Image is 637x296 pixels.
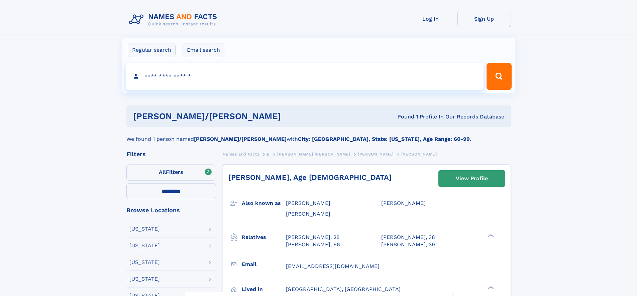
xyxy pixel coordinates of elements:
span: B [267,152,270,157]
label: Regular search [128,43,176,57]
div: Found 1 Profile In Our Records Database [339,113,504,120]
div: [US_STATE] [129,276,160,282]
div: [US_STATE] [129,226,160,232]
input: search input [126,63,484,90]
div: [US_STATE] [129,243,160,248]
div: We found 1 person named with . [126,127,511,143]
span: [PERSON_NAME] [381,200,426,206]
div: ❯ [486,233,494,238]
b: [PERSON_NAME]/[PERSON_NAME] [194,136,287,142]
a: [PERSON_NAME], Age [DEMOGRAPHIC_DATA] [228,173,392,182]
label: Email search [183,43,224,57]
a: [PERSON_NAME] [358,150,394,158]
button: Search Button [487,63,511,90]
h3: Also known as [242,198,286,209]
b: City: [GEOGRAPHIC_DATA], State: [US_STATE], Age Range: 60-99 [298,136,470,142]
a: [PERSON_NAME], 39 [381,241,435,248]
div: Browse Locations [126,207,216,213]
span: [PERSON_NAME] [286,200,330,206]
a: Log In [404,11,457,27]
h3: Email [242,259,286,270]
a: B [267,150,270,158]
div: ❯ [486,285,494,290]
a: [PERSON_NAME], 38 [381,234,435,241]
img: Logo Names and Facts [126,11,223,29]
div: Filters [126,151,216,157]
a: Sign Up [457,11,511,27]
div: View Profile [456,171,488,186]
h3: Relatives [242,232,286,243]
a: [PERSON_NAME], 28 [286,234,340,241]
span: [PERSON_NAME] [401,152,437,157]
span: [EMAIL_ADDRESS][DOMAIN_NAME] [286,263,380,269]
span: All [159,169,166,175]
span: [GEOGRAPHIC_DATA], [GEOGRAPHIC_DATA] [286,286,401,292]
label: Filters [126,165,216,181]
a: [PERSON_NAME], 66 [286,241,340,248]
span: [PERSON_NAME] [358,152,394,157]
div: [US_STATE] [129,260,160,265]
h3: Lived in [242,284,286,295]
a: Names and Facts [223,150,259,158]
h1: [PERSON_NAME]/[PERSON_NAME] [133,112,339,120]
a: [PERSON_NAME] [PERSON_NAME] [277,150,350,158]
a: View Profile [439,171,505,187]
span: [PERSON_NAME] [PERSON_NAME] [277,152,350,157]
span: [PERSON_NAME] [286,211,330,217]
